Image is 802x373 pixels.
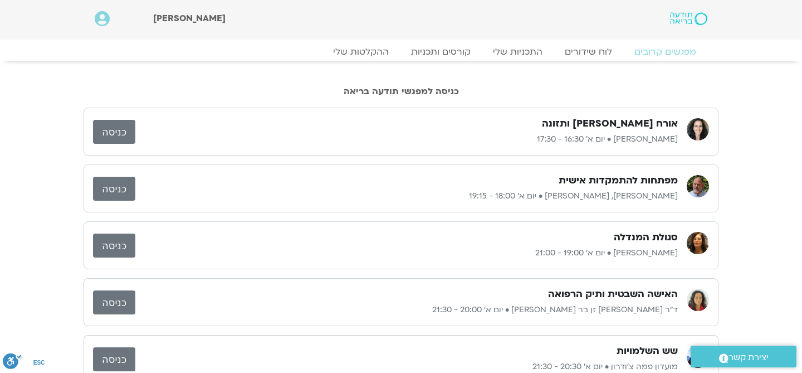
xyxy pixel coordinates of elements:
[400,46,482,57] a: קורסים ותכניות
[322,46,400,57] a: ההקלטות שלי
[482,46,554,57] a: התכניות שלי
[135,303,678,317] p: ד״ר [PERSON_NAME] זן בר [PERSON_NAME] • יום א׳ 20:00 - 21:30
[617,345,678,358] h3: שש השלמויות
[554,46,623,57] a: לוח שידורים
[548,288,678,301] h3: האישה השבטית ותיק הרפואה
[623,46,707,57] a: מפגשים קרובים
[95,46,707,57] nav: Menu
[614,231,678,244] h3: סגולת המנדלה
[135,246,678,260] p: [PERSON_NAME] • יום א׳ 19:00 - 21:00
[687,232,709,254] img: רונית הולנדר
[687,175,709,197] img: דנה גניהר, ברוך ברנר
[542,117,678,130] h3: אורח [PERSON_NAME] ותזונה
[93,120,135,144] a: כניסה
[687,289,709,311] img: ד״ר צילה זן בר צור
[93,177,135,201] a: כניסה
[691,346,796,367] a: יצירת קשר
[135,190,678,203] p: [PERSON_NAME], [PERSON_NAME] • יום א׳ 18:00 - 19:15
[687,118,709,141] img: הילה אפללו
[93,234,135,258] a: כניסה
[93,290,135,314] a: כניסה
[728,350,769,365] span: יצירת קשר
[135,133,678,146] p: [PERSON_NAME] • יום א׳ 16:30 - 17:30
[153,12,226,25] span: [PERSON_NAME]
[84,86,718,96] h2: כניסה למפגשי תודעה בריאה
[93,347,135,371] a: כניסה
[559,174,678,187] h3: מפתחות להתמקדות אישית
